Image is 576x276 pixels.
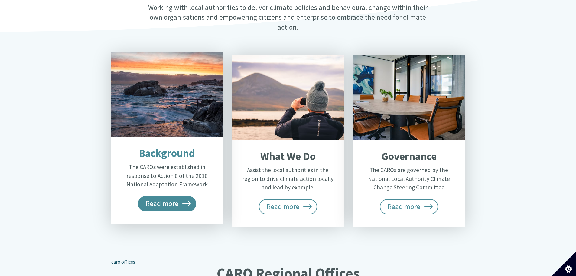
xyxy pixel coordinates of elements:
[552,252,576,276] button: Set cookie preferences
[138,196,197,211] span: Read more
[241,166,335,192] p: Assist the local authorities in the region to drive climate action locally and lead by example.
[141,3,434,32] p: Working with local authorities to deliver climate policies and behavioural change within their ow...
[120,163,214,189] p: The CAROs were established in response to Action 8 of the 2018 National Adaptation Framework
[111,259,135,265] a: caro offices
[380,199,438,214] span: Read more
[353,55,465,227] a: Governance The CAROs are governed by the National Local Authority Climate Change Steering Committ...
[241,150,335,163] h2: What We Do
[232,55,344,227] a: What We Do Assist the local authorities in the region to drive climate action locally and lead by...
[111,52,223,224] a: Background The CAROs were established in response to Action 8 of the 2018 National Adaptation Fra...
[362,150,456,163] h2: Governance
[120,147,214,160] h2: Background
[259,199,317,214] span: Read more
[362,166,456,192] p: The CAROs are governed by the National Local Authority Climate Change Steering Committee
